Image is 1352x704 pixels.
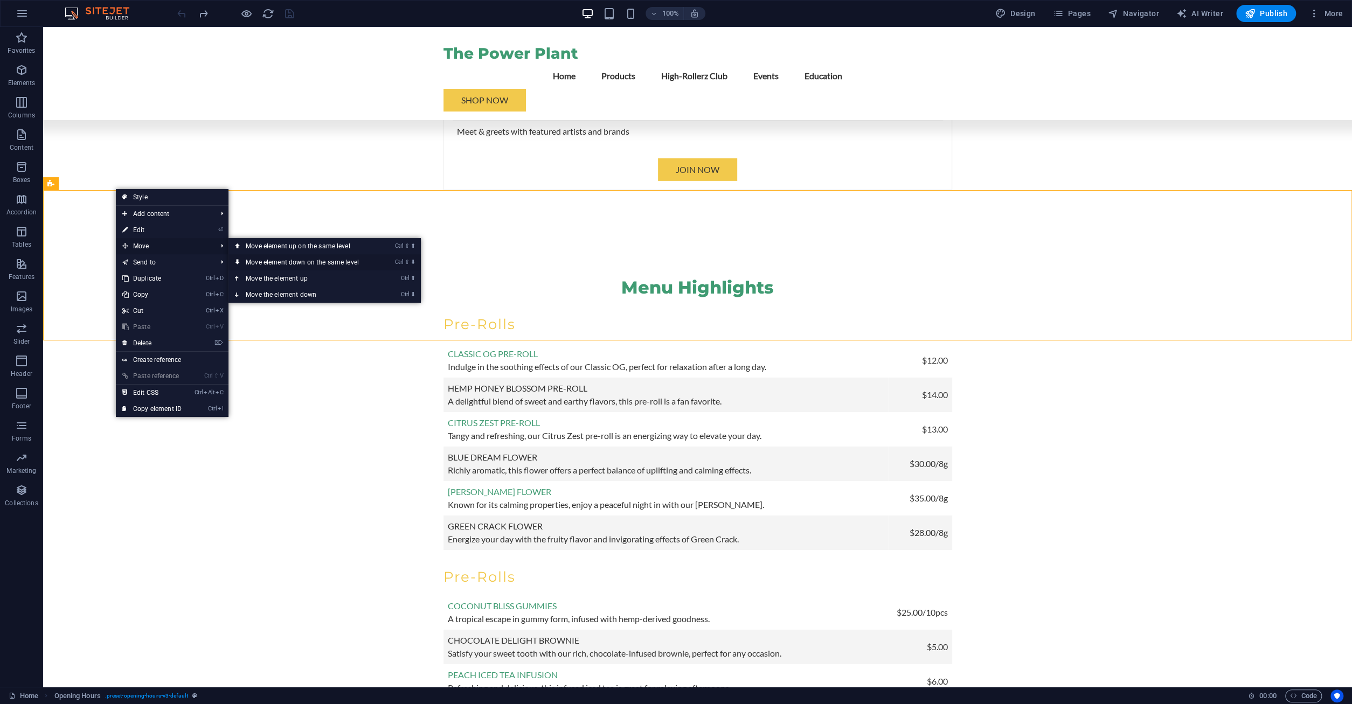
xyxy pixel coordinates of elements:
p: Collections [5,499,38,507]
button: redo [197,7,210,20]
p: Tables [12,240,31,249]
i: Ctrl [206,275,214,282]
p: Features [9,273,34,281]
span: Pages [1052,8,1090,19]
i: Reload page [262,8,274,20]
i: Alt [204,389,214,396]
i: C [216,291,223,298]
button: AI Writer [1172,5,1228,22]
button: Usercentrics [1330,689,1343,702]
a: ⌦Delete [116,335,188,351]
a: Click to cancel selection. Double-click to open Pages [9,689,38,702]
button: reload [261,7,274,20]
i: Ctrl [395,259,404,266]
button: Code [1285,689,1322,702]
i: Ctrl [401,291,410,298]
i: Redo: Move elements (Ctrl+Y, ⌘+Y) [197,8,210,20]
span: Navigator [1108,8,1159,19]
i: ⬆ [411,242,415,249]
p: Columns [8,111,35,120]
a: Ctrl⇧⬆Move element up on the same level [228,238,380,254]
i: Ctrl [206,323,214,330]
button: Click here to leave preview mode and continue editing [240,7,253,20]
a: Ctrl⇧⬇Move element down on the same level [228,254,380,270]
span: Click to select. Double-click to edit [54,689,101,702]
i: On resize automatically adjust zoom level to fit chosen device. [690,9,699,18]
a: CtrlVPaste [116,319,188,335]
p: Images [11,305,33,313]
span: Move [116,238,212,254]
i: V [220,372,223,379]
h6: Session time [1248,689,1277,702]
i: Ctrl [204,372,213,379]
i: Ctrl [195,389,203,396]
p: Slider [13,337,30,346]
button: 100% [646,7,684,20]
button: Design [991,5,1040,22]
i: ⬆ [411,275,415,282]
img: Editor Logo [62,7,143,20]
a: CtrlAltCEdit CSS [116,385,188,401]
a: CtrlDDuplicate [116,270,188,287]
i: D [216,275,223,282]
i: ⬇ [411,291,415,298]
i: ⏎ [218,226,223,233]
span: Code [1290,689,1317,702]
i: Ctrl [206,307,214,314]
span: Design [995,8,1036,19]
a: Ctrl⇧VPaste reference [116,368,188,384]
p: Favorites [8,46,35,55]
button: Publish [1236,5,1296,22]
i: ⇧ [214,372,219,379]
a: ⏎Edit [116,222,188,238]
h6: 100% [662,7,679,20]
a: Send to [116,254,212,270]
a: Create reference [116,352,228,368]
span: Add content [116,206,212,222]
i: ⌦ [214,339,223,346]
p: Footer [12,402,31,410]
i: X [216,307,223,314]
p: Content [10,143,33,152]
p: Marketing [6,466,36,475]
button: Navigator [1104,5,1163,22]
span: AI Writer [1176,8,1223,19]
span: Publish [1245,8,1287,19]
i: Ctrl [401,275,410,282]
span: : [1267,692,1268,700]
i: I [218,405,223,412]
a: CtrlXCut [116,303,188,319]
i: ⇧ [405,259,410,266]
span: 00 00 [1259,689,1276,702]
a: Ctrl⬆Move the element up [228,270,380,287]
i: C [216,389,223,396]
p: Forms [12,434,31,443]
i: Ctrl [395,242,404,249]
i: ⇧ [405,242,410,249]
div: Design (Ctrl+Alt+Y) [991,5,1040,22]
i: Ctrl [208,405,217,412]
i: V [216,323,223,330]
p: Boxes [13,176,31,184]
i: ⬇ [411,259,415,266]
a: CtrlICopy element ID [116,401,188,417]
a: CtrlCCopy [116,287,188,303]
button: Pages [1048,5,1094,22]
span: . preset-opening-hours-v3-default [105,689,188,702]
button: More [1305,5,1347,22]
span: More [1309,8,1343,19]
nav: breadcrumb [54,689,197,702]
i: This element is a customizable preset [192,693,197,699]
a: Ctrl⬇Move the element down [228,287,380,303]
a: Style [116,189,228,205]
i: Ctrl [206,291,214,298]
p: Header [11,370,32,378]
p: Elements [8,79,36,87]
p: Accordion [6,208,37,217]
